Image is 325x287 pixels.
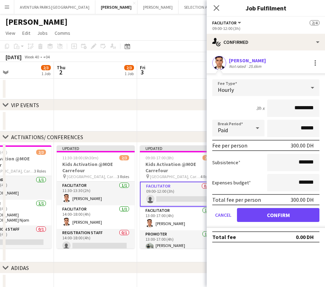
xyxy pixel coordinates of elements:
span: 2/3 [119,155,129,160]
div: 300.00 DH [291,142,314,149]
app-card-role: Promoter1/113:00-17:00 (4h)[PERSON_NAME] [PERSON_NAME] Njom [140,230,218,256]
div: Fee per person [212,142,247,149]
span: 2 [56,68,65,76]
div: [DATE] [6,54,22,61]
button: AVENTURA PARKS [GEOGRAPHIC_DATA] [14,0,95,14]
span: Hourly [218,86,234,93]
h3: Kids Activation @MOE Carrefour [57,161,135,174]
div: ACTIVATIONS/ CONFERENCES [11,134,83,141]
label: Expenses budget [212,180,251,186]
button: Cancel [212,208,234,222]
span: Comms [55,30,70,36]
span: Fri [140,64,145,71]
div: Not rated [229,64,247,69]
h3: Job Fulfilment [207,3,325,13]
a: View [3,29,18,38]
span: Edit [22,30,30,36]
span: 3 Roles [34,168,46,174]
div: ADIDAS [11,264,29,271]
app-card-role: Facilitator0/109:00-12:00 (3h) [140,182,218,207]
div: 1 Job [125,71,134,76]
h1: [PERSON_NAME] [6,17,68,27]
span: 2/3 [124,65,134,70]
span: 3 Roles [117,174,129,179]
span: Jobs [37,30,48,36]
span: 3 [139,68,145,76]
span: View [6,30,15,36]
app-job-card: Updated09:00-17:00 (8h)2/4Kids Activation @MOE Carrefour [GEOGRAPHIC_DATA], Carrefour4 RolesFacil... [140,145,218,248]
div: 0.00 DH [296,233,314,240]
button: SELECTION ARTS [179,0,220,14]
button: Facilitator [212,20,242,25]
span: [GEOGRAPHIC_DATA], Carrefour [67,174,117,179]
div: +04 [43,54,50,59]
div: Confirmed [207,34,325,50]
div: [PERSON_NAME] [229,57,266,64]
span: [GEOGRAPHIC_DATA], Carrefour [150,174,200,179]
a: Edit [19,29,33,38]
span: 2/3 [41,65,51,70]
div: 25.6km [247,64,263,69]
div: 09:00-12:00 (3h) [212,26,319,31]
label: Subsistence [212,159,240,166]
a: Jobs [34,29,50,38]
div: 1 Job [41,71,50,76]
app-card-role: Facilitator1/114:00-18:00 (4h)[PERSON_NAME] [57,205,135,229]
button: [PERSON_NAME] [137,0,179,14]
span: 09:00-17:00 (8h) [145,155,174,160]
app-card-role: Registration Staff0/114:00-18:00 (4h) [57,229,135,253]
div: Total fee per person [212,196,261,203]
div: Updated [140,145,218,151]
app-card-role: Facilitator1/111:30-13:30 (2h)[PERSON_NAME] [57,182,135,205]
a: Comms [52,29,73,38]
h3: Kids Activation @MOE Carrefour [140,161,218,174]
button: Confirm [237,208,319,222]
span: 2/4 [310,20,319,25]
app-job-card: Updated11:30-18:00 (6h30m)2/3Kids Activation @MOE Carrefour [GEOGRAPHIC_DATA], Carrefour3 RolesFa... [57,145,135,248]
div: VIP EVENTS [11,102,39,109]
span: Week 40 [23,54,40,59]
div: 300.00 DH [291,196,314,203]
span: Paid [218,127,228,134]
button: [PERSON_NAME] [95,0,137,14]
div: Updated [57,145,135,151]
span: 11:30-18:00 (6h30m) [62,155,98,160]
span: 4 Roles [200,174,212,179]
span: Thu [57,64,65,71]
app-card-role: Facilitator1/113:00-17:00 (4h)[PERSON_NAME] [140,207,218,230]
div: Total fee [212,233,236,240]
span: Facilitator [212,20,237,25]
span: 2/4 [203,155,212,160]
div: 3h x [256,105,264,111]
span: 2/3 [36,150,46,155]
